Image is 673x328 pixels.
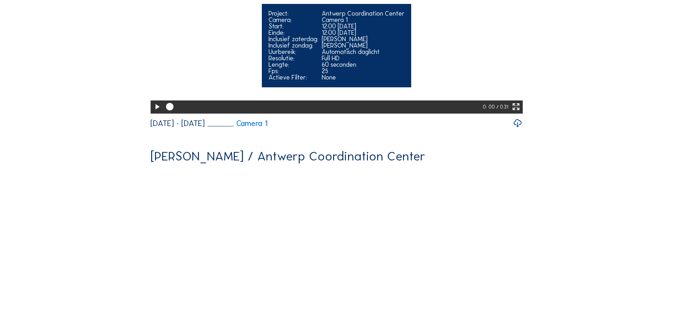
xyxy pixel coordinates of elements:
div: 0: 00 [483,100,496,114]
div: Resolutie: [269,55,318,61]
div: Uurbereik: [269,49,318,55]
div: 60 seconden [322,61,404,68]
div: [PERSON_NAME] [322,36,404,42]
div: Inclusief zaterdag: [269,36,318,42]
div: Antwerp Coordination Center [322,10,404,17]
div: Full HD [322,55,404,61]
div: [PERSON_NAME] [322,42,404,49]
div: [PERSON_NAME] / Antwerp Coordination Center [150,150,425,163]
div: / 0:31 [496,100,508,114]
div: 25 [322,68,404,74]
div: Project: [269,10,318,17]
div: 12:00 [DATE] [322,29,404,36]
div: Lengte: [269,61,318,68]
div: 12:00 [DATE] [322,23,404,29]
div: [DATE] - [DATE] [150,119,205,127]
div: None [322,74,404,81]
div: Actieve Filter: [269,74,318,81]
div: Start: [269,23,318,29]
div: Inclusief zondag: [269,42,318,49]
div: Camera 1 [322,17,404,23]
div: Einde: [269,29,318,36]
div: Automatisch daglicht [322,49,404,55]
div: Fps: [269,68,318,74]
a: Camera 1 [208,120,268,127]
div: Camera: [269,17,318,23]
